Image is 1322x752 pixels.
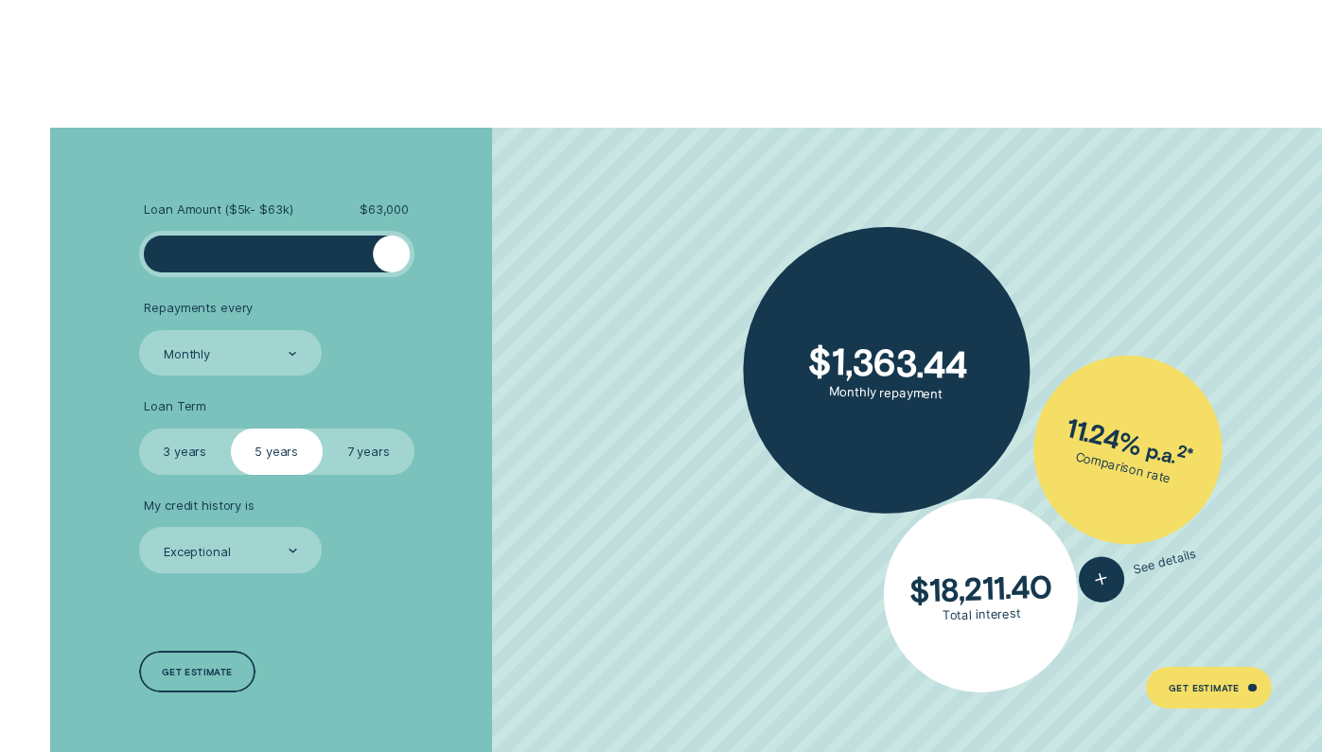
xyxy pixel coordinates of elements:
span: Loan Amount ( $5k - $63k ) [144,201,292,217]
button: See details [1073,532,1201,607]
label: 5 years [231,428,323,475]
span: Loan Term [144,398,206,413]
span: My credit history is [144,498,254,513]
span: See details [1132,546,1197,577]
div: Monthly [164,346,210,361]
a: Get Estimate [1146,667,1272,708]
div: Exceptional [164,543,231,558]
label: 3 years [139,428,231,475]
span: $ 63,000 [360,201,409,217]
a: Get estimate [139,651,256,692]
label: 7 years [323,428,414,475]
span: Repayments every [144,300,253,315]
